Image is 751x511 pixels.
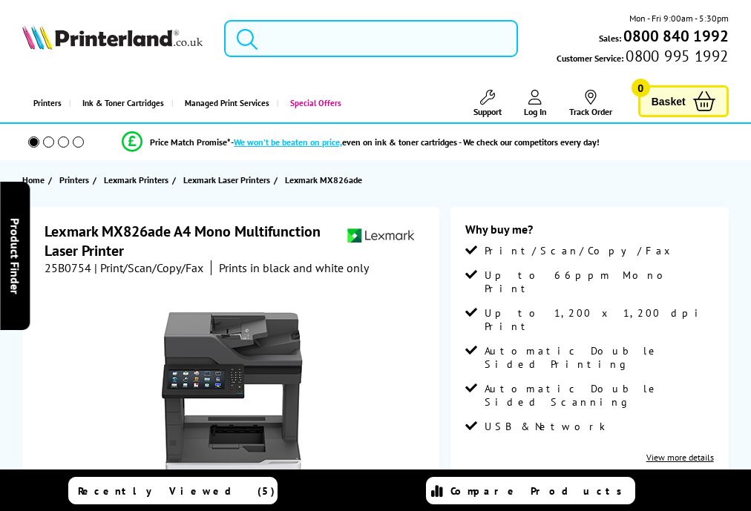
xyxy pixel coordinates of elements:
span: Customer Service: [557,49,728,65]
span: Support [473,106,502,117]
div: - even on ink & toner cartridges - We check our competitors every day! [231,136,600,148]
span: Product Finder [7,217,22,294]
a: Ink & Toner Cartridges [69,85,171,122]
span: Printers [59,172,89,188]
span: Lexmark MX826ade [285,172,362,188]
span: Automatic Double Sided Printing [485,344,714,371]
span: Ink & Toner Cartridges [82,85,164,122]
span: 0 [632,79,650,97]
a: Lexmark MX826ade [285,172,366,188]
img: Printerland Logo [22,24,202,50]
span: 0800 995 1992 [623,49,728,63]
a: Compare Products [426,477,635,504]
a: Basket 0 [638,85,729,117]
a: Printerland Logo [22,24,202,53]
span: Automatic Double Sided Scanning [485,382,714,409]
a: Support [473,90,502,117]
span: 25B0754 [45,260,91,275]
span: Lexmark Laser Printers [183,172,270,188]
a: Printers [22,85,69,122]
a: Home [22,172,48,188]
span: Price Match Promise* [150,136,231,148]
span: Up to 66ppm Mono Print [485,268,714,295]
a: Recently Viewed (5) [68,477,278,504]
a: Printers [59,172,93,188]
span: Up to 1,200 x 1,200 dpi Print [485,306,714,333]
a: Log In [524,90,547,117]
span: Recently Viewed (5) [78,484,275,498]
span: Log In [524,106,547,117]
span: Home [22,172,45,188]
b: 0800 840 1992 [623,26,729,46]
div: Why buy me? [465,222,714,244]
h1: Lexmark MX826ade A4 Mono Multifunction Laser Printer [45,222,347,260]
span: We won’t be beaten on price, [234,136,342,148]
img: Lexmark [347,222,415,249]
a: Lexmark Printers [104,172,172,188]
span: Sales: [599,31,621,45]
span: Print/Scan/Copy/Fax [485,244,675,257]
a: View more details [646,452,714,463]
a: Lexmark Laser Printers [183,172,274,188]
span: Mon - Fri 9:00am - 5:30pm [629,11,729,25]
span: Compare Products [450,484,630,498]
a: Special Offers [277,85,349,122]
span: USB & Network [485,420,606,433]
li: modal_Promise [7,129,714,155]
i: Prints in black and white only [219,260,369,275]
span: | Print/Scan/Copy/Fax [94,260,203,275]
a: Managed Print Services [171,85,277,122]
span: Lexmark Printers [104,172,168,188]
a: Track Order [569,90,612,117]
span: Basket [652,91,686,111]
a: 0800 840 1992 [621,29,729,43]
